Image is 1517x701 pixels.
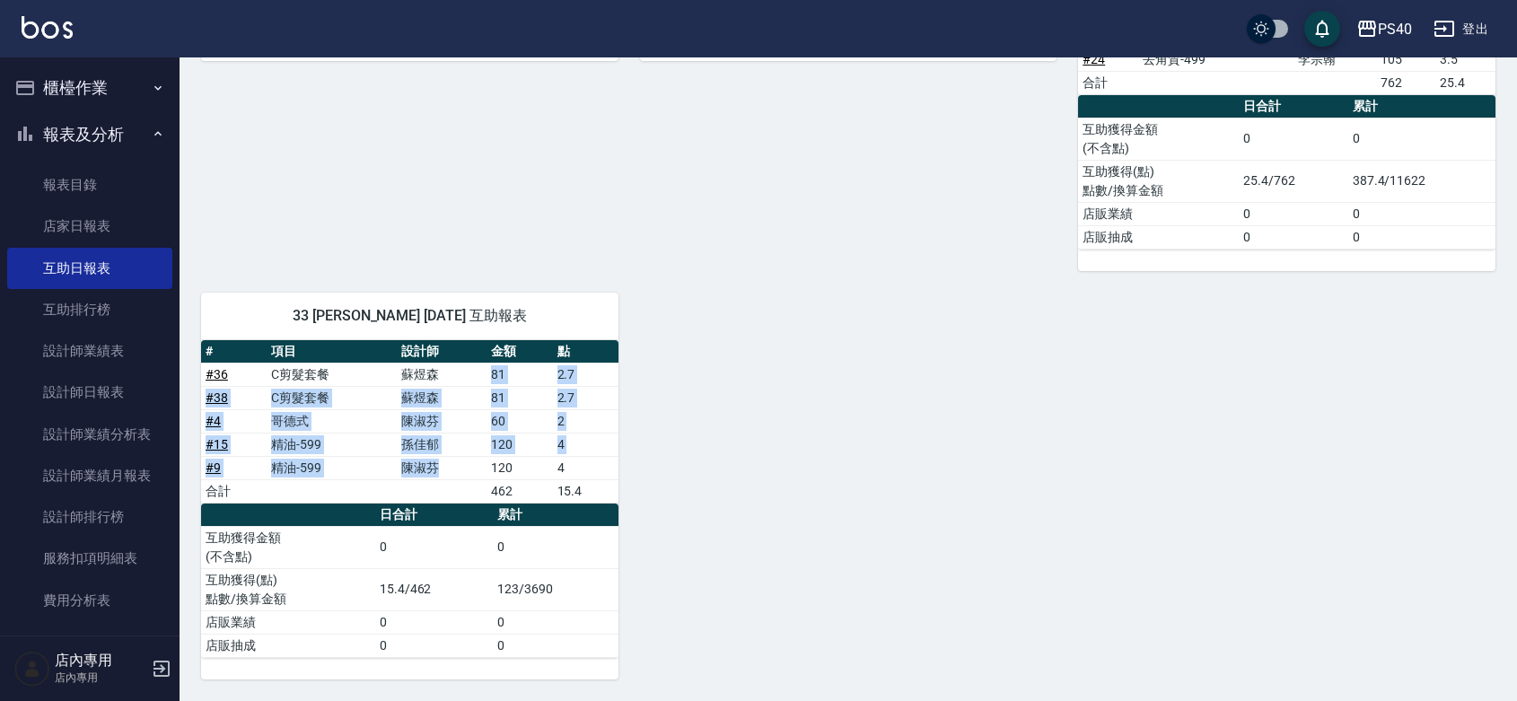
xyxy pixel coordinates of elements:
[7,414,172,455] a: 設計師業績分析表
[553,340,618,364] th: 點
[7,330,172,372] a: 設計師業績表
[267,409,397,433] td: 哥德式
[487,409,552,433] td: 60
[1376,71,1436,94] td: 762
[1349,11,1419,48] button: PS40
[206,390,228,405] a: #38
[553,386,618,409] td: 2.7
[1376,48,1436,71] td: 105
[397,340,487,364] th: 設計師
[206,367,228,381] a: #36
[1348,95,1495,118] th: 累計
[493,504,618,527] th: 累計
[7,206,172,247] a: 店家日報表
[201,340,267,364] th: #
[7,372,172,413] a: 設計師日報表
[223,307,597,325] span: 33 [PERSON_NAME] [DATE] 互助報表
[397,409,487,433] td: 陳淑芬
[397,363,487,386] td: 蘇煜森
[267,363,397,386] td: C剪髮套餐
[1239,118,1347,160] td: 0
[1435,48,1495,71] td: 3.5
[7,455,172,496] a: 設計師業績月報表
[201,340,618,504] table: a dense table
[206,414,221,428] a: #4
[7,111,172,158] button: 報表及分析
[1348,118,1495,160] td: 0
[1426,13,1495,46] button: 登出
[7,248,172,289] a: 互助日報表
[375,610,494,634] td: 0
[487,479,552,503] td: 462
[206,460,221,475] a: #9
[1078,160,1239,202] td: 互助獲得(點) 點數/換算金額
[55,652,146,670] h5: 店內專用
[553,409,618,433] td: 2
[375,526,494,568] td: 0
[201,568,375,610] td: 互助獲得(點) 點數/換算金額
[1348,225,1495,249] td: 0
[1239,95,1347,118] th: 日合計
[1083,52,1105,66] a: #24
[397,456,487,479] td: 陳淑芬
[201,504,618,658] table: a dense table
[553,363,618,386] td: 2.7
[1239,225,1347,249] td: 0
[7,580,172,621] a: 費用分析表
[1304,11,1340,47] button: save
[493,634,618,657] td: 0
[1348,202,1495,225] td: 0
[1078,118,1239,160] td: 互助獲得金額 (不含點)
[7,538,172,579] a: 服務扣項明細表
[553,456,618,479] td: 4
[201,634,375,657] td: 店販抽成
[7,289,172,330] a: 互助排行榜
[487,433,552,456] td: 120
[1138,48,1293,71] td: 去角質-499
[1348,160,1495,202] td: 387.4/11622
[14,651,50,687] img: Person
[267,433,397,456] td: 精油-599
[7,65,172,111] button: 櫃檯作業
[487,456,552,479] td: 120
[201,526,375,568] td: 互助獲得金額 (不含點)
[1293,48,1375,71] td: 李宗翰
[493,610,618,634] td: 0
[487,386,552,409] td: 81
[487,363,552,386] td: 81
[206,437,228,451] a: #15
[267,456,397,479] td: 精油-599
[1378,18,1412,40] div: PS40
[1078,71,1138,94] td: 合計
[201,610,375,634] td: 店販業績
[487,340,552,364] th: 金額
[397,433,487,456] td: 孫佳郁
[397,386,487,409] td: 蘇煜森
[375,504,494,527] th: 日合計
[55,670,146,686] p: 店內專用
[7,164,172,206] a: 報表目錄
[375,634,494,657] td: 0
[1435,71,1495,94] td: 25.4
[1239,202,1347,225] td: 0
[1078,202,1239,225] td: 店販業績
[375,568,494,610] td: 15.4/462
[493,568,618,610] td: 123/3690
[267,340,397,364] th: 項目
[7,628,172,675] button: 客戶管理
[553,433,618,456] td: 4
[201,479,267,503] td: 合計
[493,526,618,568] td: 0
[553,479,618,503] td: 15.4
[267,386,397,409] td: C剪髮套餐
[7,496,172,538] a: 設計師排行榜
[1078,95,1495,250] table: a dense table
[22,16,73,39] img: Logo
[1239,160,1347,202] td: 25.4/762
[1078,225,1239,249] td: 店販抽成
